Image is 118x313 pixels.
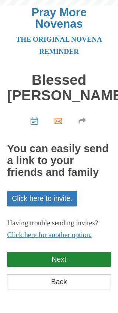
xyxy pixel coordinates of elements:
[7,274,111,289] a: Back
[7,231,92,239] a: Click here for another option.
[16,35,102,55] a: The original novena reminder
[71,111,95,130] a: Share your novena
[23,111,47,130] a: Choose start date
[31,6,87,30] a: Pray More Novenas
[7,252,111,267] a: Next
[7,219,98,227] span: Having trouble sending invites?
[7,143,111,178] h2: You can easily send a link to your friends and family
[47,111,71,130] a: Invite your friends
[7,72,111,104] h1: Blessed [PERSON_NAME]
[7,191,77,206] a: Click here to invite.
